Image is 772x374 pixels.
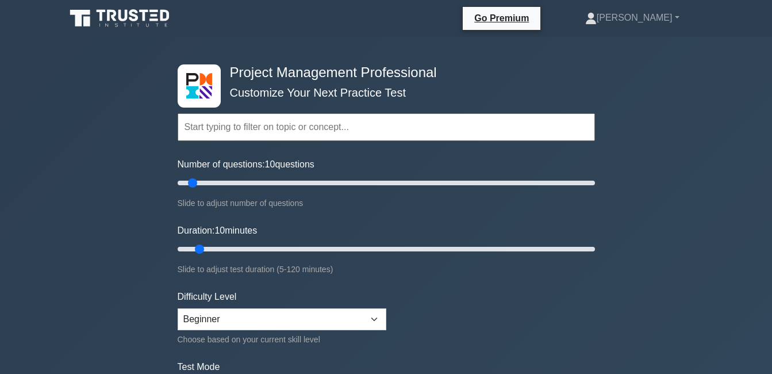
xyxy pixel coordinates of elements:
span: 10 [214,226,225,235]
label: Difficulty Level [178,290,237,304]
label: Number of questions: questions [178,158,314,171]
div: Slide to adjust number of questions [178,196,595,210]
span: 10 [265,159,275,169]
a: [PERSON_NAME] [558,6,707,29]
a: Go Premium [467,11,536,25]
h4: Project Management Professional [225,64,539,81]
div: Choose based on your current skill level [178,333,386,346]
label: Test Mode [178,360,595,374]
div: Slide to adjust test duration (5-120 minutes) [178,262,595,276]
label: Duration: minutes [178,224,258,238]
input: Start typing to filter on topic or concept... [178,113,595,141]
